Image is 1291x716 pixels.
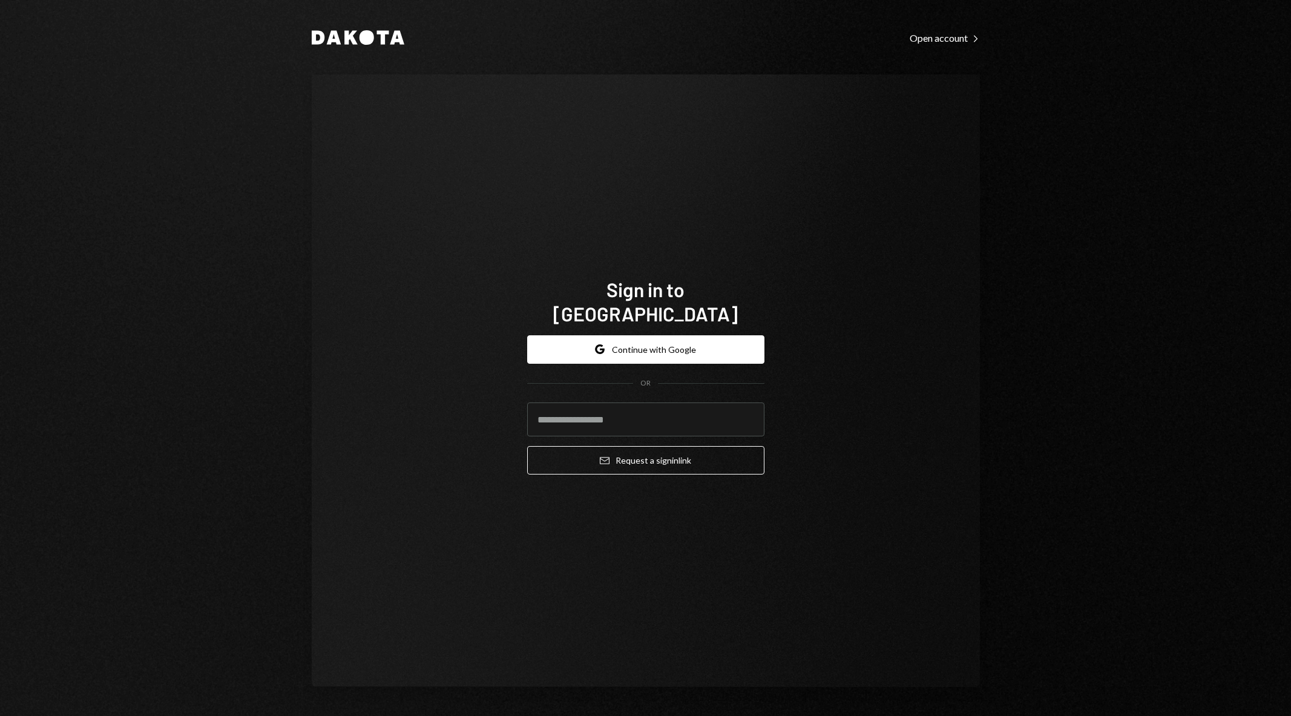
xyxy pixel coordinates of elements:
button: Continue with Google [527,335,764,364]
h1: Sign in to [GEOGRAPHIC_DATA] [527,277,764,326]
div: OR [640,378,651,389]
div: Open account [910,32,980,44]
button: Request a signinlink [527,446,764,475]
a: Open account [910,31,980,44]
